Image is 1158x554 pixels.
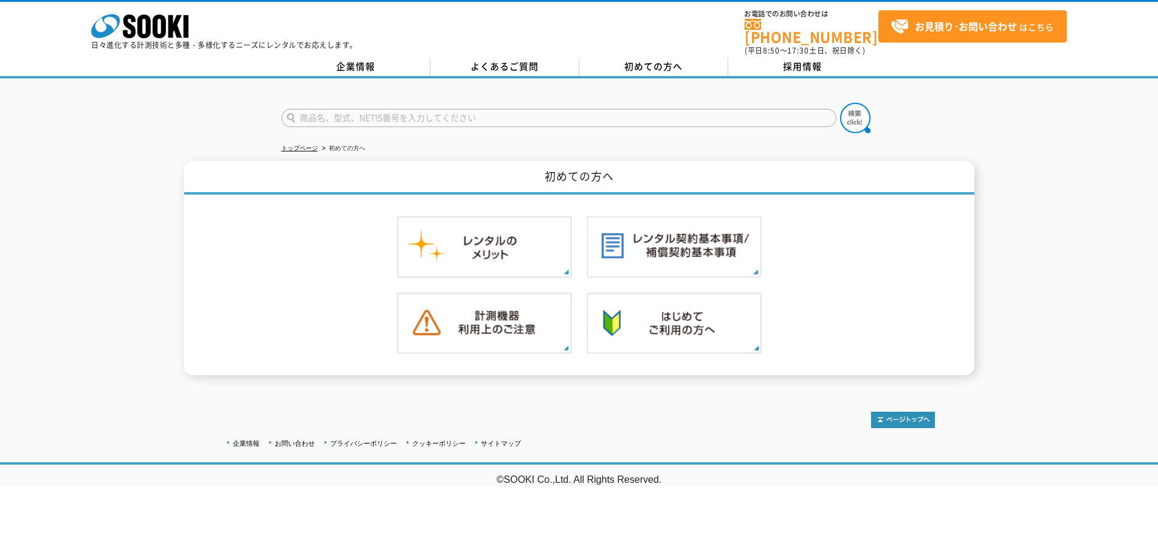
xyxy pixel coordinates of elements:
a: お見積り･お問い合わせはこちら [878,10,1067,43]
span: はこちら [891,18,1053,36]
a: サイトマップ [481,440,521,447]
img: 計測機器ご利用上のご注意 [397,293,572,355]
a: よくあるご質問 [430,58,579,76]
img: レンタル契約基本事項／補償契約基本事項 [587,216,762,278]
a: クッキーポリシー [412,440,466,447]
strong: お見積り･お問い合わせ [915,19,1017,33]
span: 8:50 [763,45,780,56]
h1: 初めての方へ [184,161,974,195]
img: レンタルのメリット [397,216,572,278]
img: btn_search.png [840,103,870,133]
a: 初めての方へ [579,58,728,76]
p: 日々進化する計測技術と多種・多様化するニーズにレンタルでお応えします。 [91,41,357,49]
a: 企業情報 [233,440,260,447]
input: 商品名、型式、NETIS番号を入力してください [281,109,836,127]
span: お電話でのお問い合わせは [745,10,878,18]
a: 企業情報 [281,58,430,76]
a: トップページ [281,145,318,151]
a: 採用情報 [728,58,877,76]
span: 初めての方へ [624,60,683,73]
li: 初めての方へ [320,142,365,155]
a: プライバシーポリシー [330,440,397,447]
a: お問い合わせ [275,440,315,447]
img: トップページへ [871,412,935,428]
span: 17:30 [787,45,809,56]
span: (平日 ～ 土日、祝日除く) [745,45,865,56]
img: 初めての方へ [587,293,762,355]
a: [PHONE_NUMBER] [745,19,878,44]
